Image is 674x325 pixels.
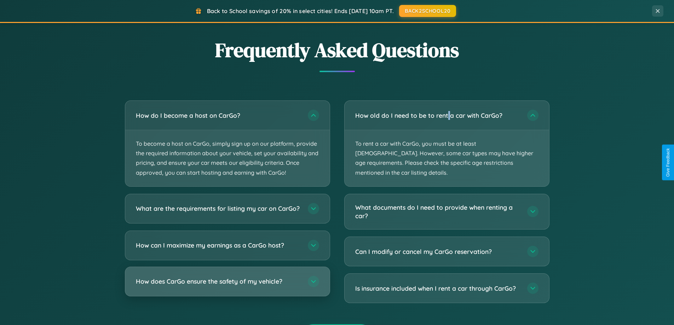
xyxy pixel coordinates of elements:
[355,203,520,220] h3: What documents do I need to provide when renting a car?
[125,36,549,64] h2: Frequently Asked Questions
[355,247,520,256] h3: Can I modify or cancel my CarGo reservation?
[345,130,549,186] p: To rent a car with CarGo, you must be at least [DEMOGRAPHIC_DATA]. However, some car types may ha...
[666,148,670,177] div: Give Feedback
[399,5,456,17] button: BACK2SCHOOL20
[355,284,520,293] h3: Is insurance included when I rent a car through CarGo?
[136,241,301,250] h3: How can I maximize my earnings as a CarGo host?
[355,111,520,120] h3: How old do I need to be to rent a car with CarGo?
[136,111,301,120] h3: How do I become a host on CarGo?
[125,130,330,186] p: To become a host on CarGo, simply sign up on our platform, provide the required information about...
[207,7,394,14] span: Back to School savings of 20% in select cities! Ends [DATE] 10am PT.
[136,277,301,286] h3: How does CarGo ensure the safety of my vehicle?
[136,204,301,213] h3: What are the requirements for listing my car on CarGo?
